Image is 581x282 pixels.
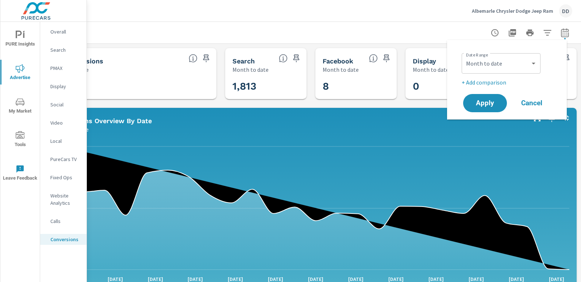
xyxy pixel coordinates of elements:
[3,165,38,183] span: Leave Feedback
[413,65,449,74] p: Month to date
[40,63,86,74] div: PMAX
[3,31,38,48] span: PURE Insights
[40,26,86,37] div: Overall
[0,22,40,189] div: nav menu
[40,81,86,92] div: Display
[3,98,38,115] span: My Market
[200,52,212,64] span: Save this to your personalized report
[50,119,81,126] p: Video
[40,190,86,208] div: Website Analytics
[40,136,86,146] div: Local
[40,234,86,245] div: Conversions
[323,65,359,74] p: Month to date
[523,26,537,40] button: Print Report
[472,8,553,14] p: Albemarle Chrysler Dodge Jeep Ram
[40,99,86,110] div: Social
[50,64,81,72] p: PMAX
[369,54,378,63] span: All conversions reported from Facebook with duplicates filtered out
[232,57,255,65] h5: Search
[505,26,520,40] button: "Export Report to PDF"
[50,192,81,207] p: Website Analytics
[290,52,302,64] span: Save this to your personalized report
[53,117,152,125] h5: Conversions Overview By Date
[53,74,209,81] p: Conversions
[50,28,81,35] p: Overall
[540,26,555,40] button: Apply Filters
[463,94,507,112] button: Apply
[232,65,269,74] p: Month to date
[50,236,81,243] p: Conversions
[558,26,572,40] button: Select Date Range
[510,94,554,112] button: Cancel
[50,174,81,181] p: Fixed Ops
[413,57,436,65] h5: Display
[232,80,329,93] h3: 1,813
[3,64,38,82] span: Advertise
[53,83,209,96] h3: 1,821
[279,54,288,63] span: Search Conversions include Actions, Leads and Unmapped Conversions.
[470,100,500,106] span: Apply
[40,44,86,55] div: Search
[50,218,81,225] p: Calls
[50,101,81,108] p: Social
[517,100,546,106] span: Cancel
[413,80,509,93] h3: 0
[50,46,81,54] p: Search
[381,52,392,64] span: Save this to your personalized report
[462,78,555,87] p: + Add comparison
[50,137,81,145] p: Local
[323,80,419,93] h3: 8
[3,131,38,149] span: Tools
[50,83,81,90] p: Display
[40,216,86,227] div: Calls
[559,4,572,17] div: DD
[50,156,81,163] p: PureCars TV
[189,54,197,63] span: All Conversions include Actions, Leads and Unmapped Conversions
[323,57,353,65] h5: Facebook
[40,172,86,183] div: Fixed Ops
[40,117,86,128] div: Video
[40,154,86,165] div: PureCars TV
